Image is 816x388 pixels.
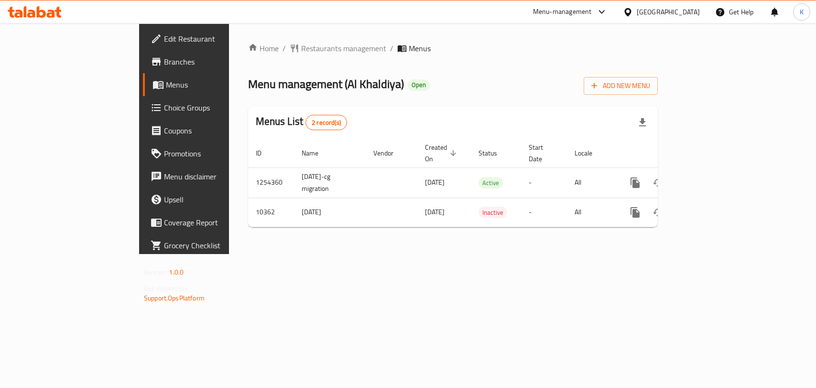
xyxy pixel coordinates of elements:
span: 1.0.0 [169,266,184,278]
div: Open [408,79,430,91]
span: Restaurants management [301,43,386,54]
span: Open [408,81,430,89]
table: enhanced table [248,139,723,227]
li: / [390,43,393,54]
span: Coverage Report [164,217,268,228]
span: Menu disclaimer [164,171,268,182]
span: Start Date [529,142,555,165]
td: All [567,198,616,227]
span: Version: [144,266,167,278]
div: Total records count [305,115,347,130]
span: 2 record(s) [306,118,347,127]
button: more [624,171,647,194]
li: / [283,43,286,54]
a: Upsell [143,188,275,211]
button: Add New Menu [584,77,658,95]
span: Status [479,147,510,159]
td: [DATE] [294,198,366,227]
button: more [624,201,647,224]
th: Actions [616,139,723,168]
span: Get support on: [144,282,188,295]
span: Menus [166,79,268,90]
span: Active [479,177,503,188]
td: All [567,167,616,198]
span: Upsell [164,194,268,205]
a: Support.OpsPlatform [144,292,205,304]
span: Branches [164,56,268,67]
span: Add New Menu [591,80,650,92]
a: Menu disclaimer [143,165,275,188]
span: Menu management ( Al Khaldiya ) [248,73,404,95]
a: Choice Groups [143,96,275,119]
span: [DATE] [425,206,445,218]
span: K [800,7,804,17]
span: [DATE] [425,176,445,188]
a: Edit Restaurant [143,27,275,50]
div: Export file [631,111,654,134]
td: - [521,198,567,227]
a: Branches [143,50,275,73]
td: [DATE]-cg migration [294,167,366,198]
a: Coverage Report [143,211,275,234]
span: Grocery Checklist [164,240,268,251]
button: Change Status [647,171,670,194]
span: Created On [425,142,459,165]
a: Restaurants management [290,43,386,54]
a: Promotions [143,142,275,165]
td: - [521,167,567,198]
nav: breadcrumb [248,43,658,54]
span: Name [302,147,331,159]
a: Menus [143,73,275,96]
span: Edit Restaurant [164,33,268,44]
span: Coupons [164,125,268,136]
span: Inactive [479,207,507,218]
div: [GEOGRAPHIC_DATA] [637,7,700,17]
span: Vendor [373,147,406,159]
span: Promotions [164,148,268,159]
a: Grocery Checklist [143,234,275,257]
a: Coupons [143,119,275,142]
span: Menus [409,43,431,54]
button: Change Status [647,201,670,224]
span: ID [256,147,274,159]
span: Choice Groups [164,102,268,113]
div: Menu-management [533,6,592,18]
h2: Menus List [256,114,347,130]
span: Locale [575,147,605,159]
